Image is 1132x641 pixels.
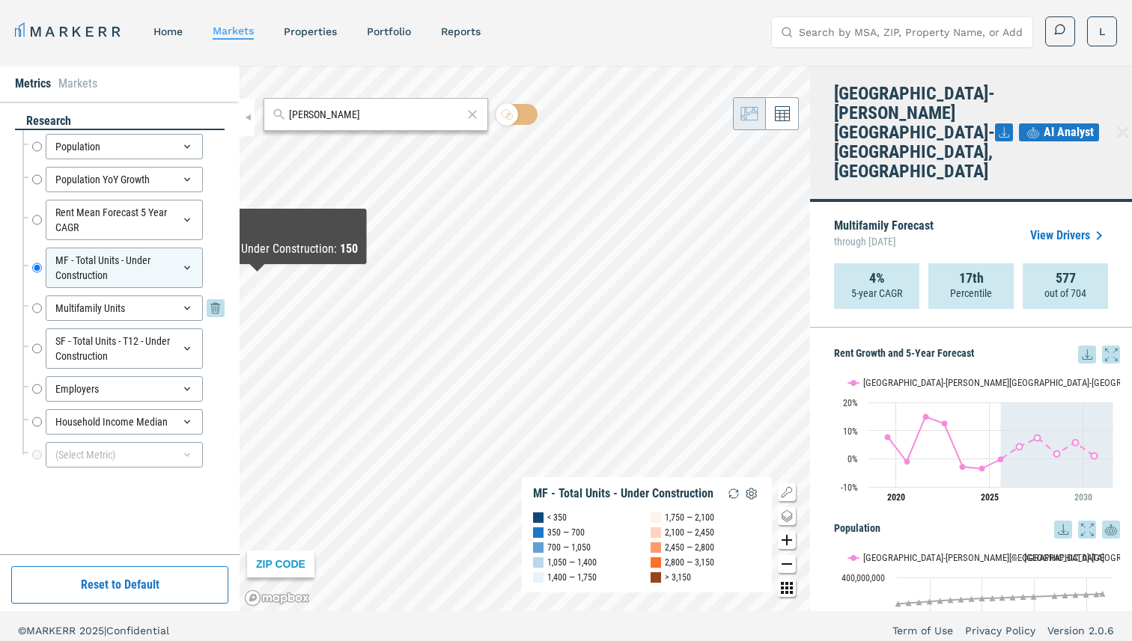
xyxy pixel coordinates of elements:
[1044,123,1094,141] span: AI Analyst
[1094,591,1100,597] path: Saturday, 14 Dec, 19:00, 345,074,000. USA.
[895,591,1106,607] g: USA, line 2 of 2 with 20 data points.
[778,531,796,549] button: Zoom in map button
[1099,24,1105,39] span: L
[778,483,796,501] button: Show/Hide Legend Map Button
[1087,16,1117,46] button: L
[46,134,203,159] div: Population
[46,376,203,402] div: Employers
[665,570,691,585] div: > 3,150
[960,464,966,470] path: Saturday, 29 Jul, 20:00, -2.93. Atlanta-Sandy Springs-Roswell, GA.
[1047,623,1114,638] a: Version 2.0.6
[834,84,995,181] h4: [GEOGRAPHIC_DATA]-[PERSON_NAME][GEOGRAPHIC_DATA]-[GEOGRAPHIC_DATA], [GEOGRAPHIC_DATA]
[1035,435,1041,441] path: Thursday, 29 Jul, 20:00, 7.41. Atlanta-Sandy Springs-Roswell, GA.
[834,232,934,251] span: through [DATE]
[547,555,597,570] div: 1,050 — 1,400
[1017,435,1098,458] g: Atlanta-Sandy Springs-Roswell, GA, line 2 of 2 with 5 data points.
[834,364,1120,513] div: Rent Growth and 5-Year Forecast. Highcharts interactive chart.
[965,623,1035,638] a: Privacy Policy
[950,286,992,301] p: Percentile
[665,510,714,525] div: 1,750 — 2,100
[1024,552,1104,563] text: [GEOGRAPHIC_DATA]
[1056,271,1076,286] strong: 577
[1052,592,1058,598] path: Monday, 14 Dec, 19:00, 339,513,000. USA.
[799,17,1023,47] input: Search by MSA, ZIP, Property Name, or Address
[990,595,996,601] path: Monday, 14 Dec, 19:00, 332,062,000. USA.
[18,625,26,637] span: ©
[1017,444,1023,450] path: Wednesday, 29 Jul, 20:00, 4.27. Atlanta-Sandy Springs-Roswell, GA.
[1100,591,1106,597] path: Monday, 14 Jul, 20:00, 346,339,000. USA.
[848,454,858,464] text: 0%
[367,25,411,37] a: Portfolio
[240,66,810,611] canvas: Map
[1030,227,1108,245] a: View Drivers
[1019,123,1099,141] button: AI Analyst
[46,200,203,240] div: Rent Mean Forecast 5 Year CAGR
[156,228,358,240] div: As of : [DATE]
[46,248,203,288] div: MF - Total Units - Under Construction
[937,598,943,604] path: Monday, 14 Dec, 19:00, 323,318,000. USA.
[15,75,51,93] li: Metrics
[834,346,1120,364] h5: Rent Growth and 5-Year Forecast
[981,492,999,503] tspan: 2025
[927,598,933,604] path: Sunday, 14 Dec, 19:00, 320,815,000. USA.
[547,525,585,540] div: 350 — 700
[79,625,106,637] span: 2025 |
[46,295,203,321] div: Multifamily Units
[851,286,902,301] p: 5-year CAGR
[289,107,463,123] input: Search by MSA or ZIP Code
[834,220,934,251] p: Multifamily Forecast
[1074,492,1092,503] tspan: 2030
[958,596,964,602] path: Thursday, 14 Dec, 19:00, 327,848,000. USA.
[26,625,79,637] span: MARKERR
[284,25,337,37] a: properties
[106,625,169,637] span: Confidential
[998,456,1004,462] path: Tuesday, 29 Jul, 20:00, -0.27. Atlanta-Sandy Springs-Roswell, GA.
[156,215,358,258] div: Map Tooltip Content
[979,465,985,471] path: Monday, 29 Jul, 20:00, -3.52. Atlanta-Sandy Springs-Roswell, GA.
[906,600,912,606] path: Friday, 14 Dec, 19:00, 315,877,000. USA.
[942,420,948,426] path: Friday, 29 Jul, 20:00, 12.48. Atlanta-Sandy Springs-Roswell, GA.
[1054,451,1060,457] path: Saturday, 29 Jul, 20:00, 1.72. Atlanta-Sandy Springs-Roswell, GA.
[887,492,905,503] tspan: 2020
[885,434,891,440] path: Monday, 29 Jul, 20:00, 7.67. Atlanta-Sandy Springs-Roswell, GA.
[156,240,358,258] div: MF - Total Units - Under Construction :
[743,485,761,503] img: Settings
[843,426,858,437] text: 10%
[778,555,796,573] button: Zoom out map button
[547,570,597,585] div: 1,400 — 1,750
[1020,594,1026,600] path: Thursday, 14 Dec, 19:00, 336,070,000. USA.
[1044,286,1086,301] p: out of 704
[916,599,922,605] path: Saturday, 14 Dec, 19:00, 318,276,000. USA.
[834,521,1120,539] h5: Population
[778,507,796,525] button: Change style map button
[665,555,714,570] div: 2,800 — 3,150
[1092,453,1098,458] path: Monday, 29 Jul, 20:00, 1.03. Atlanta-Sandy Springs-Roswell, GA.
[948,597,954,603] path: Wednesday, 14 Dec, 19:00, 325,742,000. USA.
[1083,592,1089,598] path: Friday, 14 Dec, 19:00, 343,754,000. USA.
[46,409,203,435] div: Household Income Median
[869,271,885,286] strong: 4%
[725,485,743,503] img: Reload Legend
[999,595,1005,601] path: Tuesday, 14 Dec, 19:00, 332,891,000. USA.
[979,595,985,601] path: Saturday, 14 Dec, 19:00, 331,345,000. USA.
[834,364,1120,513] svg: Interactive chart
[665,525,714,540] div: 2,100 — 2,450
[665,540,714,555] div: 2,450 — 2,800
[778,579,796,597] button: Other options map button
[1062,592,1068,598] path: Tuesday, 14 Dec, 19:00, 340,970,000. USA.
[533,486,713,501] div: MF - Total Units - Under Construction
[547,510,567,525] div: < 350
[15,21,124,42] a: MARKERR
[46,167,203,192] div: Population YoY Growth
[843,398,858,408] text: 20%
[892,623,953,638] a: Term of Use
[1073,592,1079,598] path: Thursday, 14 Dec, 19:00, 342,385,000. USA.
[1010,595,1016,601] path: Wednesday, 14 Dec, 19:00, 334,326,000. USA.
[441,25,481,37] a: reports
[46,328,203,369] div: SF - Total Units - T12 - Under Construction
[842,573,885,583] text: 400,000,000
[904,458,910,464] path: Wednesday, 29 Jul, 20:00, -1.04. Atlanta-Sandy Springs-Roswell, GA.
[46,442,203,467] div: (Select Metric)
[959,271,984,286] strong: 17th
[213,25,254,37] a: markets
